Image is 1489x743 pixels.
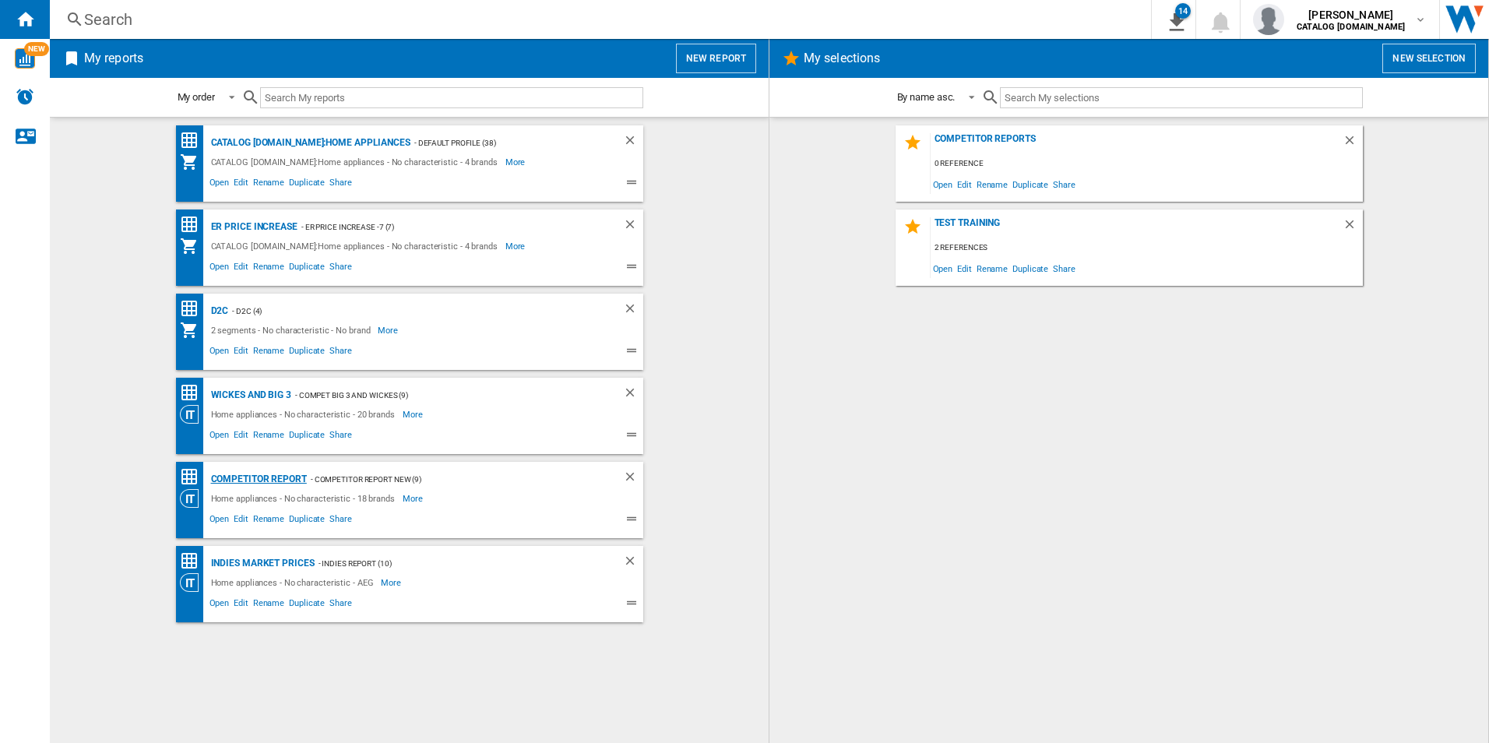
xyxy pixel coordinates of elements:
div: CATALOG [DOMAIN_NAME]:Home appliances - No characteristic - 4 brands [207,153,505,171]
span: More [505,153,528,171]
div: CATALOG [DOMAIN_NAME]:Home appliances - No characteristic - 4 brands [207,237,505,255]
div: - D2C (4) [228,301,591,321]
span: Edit [231,596,251,614]
span: Open [207,259,232,278]
div: Delete [1343,133,1363,154]
div: Price Matrix [180,551,207,571]
div: - Competitor Report New (9) [307,470,592,489]
span: More [378,321,400,340]
div: Delete [1343,217,1363,238]
div: Home appliances - No characteristic - 18 brands [207,489,403,508]
b: CATALOG [DOMAIN_NAME] [1297,22,1405,32]
img: wise-card.svg [15,48,35,69]
div: - Indies Report (10) [315,554,592,573]
span: Open [931,258,956,279]
div: Category View [180,489,207,508]
div: - ER Price Increase -7 (7) [297,217,592,237]
div: Price Matrix [180,467,207,487]
span: NEW [24,42,49,56]
div: Indies Market Prices [207,554,315,573]
span: Edit [231,428,251,446]
span: Duplicate [287,596,327,614]
span: Edit [955,258,974,279]
div: Home appliances - No characteristic - AEG [207,573,382,592]
span: Open [207,596,232,614]
span: Edit [231,343,251,362]
span: More [403,489,425,508]
span: Rename [251,259,287,278]
div: Competitor report [207,470,307,489]
input: Search My reports [260,87,643,108]
span: Open [207,343,232,362]
span: Edit [231,259,251,278]
div: - Default profile (38) [410,133,592,153]
span: Edit [231,512,251,530]
h2: My reports [81,44,146,73]
span: Rename [251,512,287,530]
div: Delete [623,217,643,237]
div: Price Matrix [180,131,207,150]
div: - COMPET BIG 3 AND WICKES (9) [291,386,592,405]
div: My Assortment [180,321,207,340]
span: [PERSON_NAME] [1297,7,1405,23]
span: Open [207,428,232,446]
div: D2C [207,301,229,321]
div: 0 reference [931,154,1363,174]
span: Rename [251,343,287,362]
div: Search [84,9,1111,30]
button: New selection [1382,44,1476,73]
span: More [403,405,425,424]
span: Rename [974,258,1010,279]
span: Duplicate [287,343,327,362]
span: Duplicate [287,259,327,278]
div: My Assortment [180,153,207,171]
input: Search My selections [1000,87,1362,108]
div: 2 segments - No characteristic - No brand [207,321,378,340]
span: Duplicate [1010,258,1051,279]
div: 2 references [931,238,1363,258]
span: Open [207,512,232,530]
span: Share [327,175,354,194]
div: My Assortment [180,237,207,255]
span: Open [931,174,956,195]
span: Open [207,175,232,194]
span: Rename [251,596,287,614]
img: alerts-logo.svg [16,87,34,106]
div: Price Matrix [180,215,207,234]
span: Share [327,343,354,362]
span: Rename [251,175,287,194]
div: Delete [623,470,643,489]
div: CATALOG [DOMAIN_NAME]:Home appliances [207,133,410,153]
span: Share [327,512,354,530]
span: Share [327,596,354,614]
span: Duplicate [287,175,327,194]
span: Share [1051,174,1078,195]
div: Delete [623,554,643,573]
div: By name asc. [897,91,956,103]
div: Price Matrix [180,383,207,403]
div: ER Price Increase [207,217,297,237]
span: More [381,573,403,592]
button: New report [676,44,756,73]
h2: My selections [801,44,883,73]
div: Delete [623,301,643,321]
span: More [505,237,528,255]
div: Price Matrix [180,299,207,319]
div: 14 [1175,3,1191,19]
div: Delete [623,386,643,405]
div: Competitor reports [931,133,1343,154]
span: Edit [955,174,974,195]
span: Edit [231,175,251,194]
span: Rename [251,428,287,446]
div: Category View [180,573,207,592]
span: Rename [974,174,1010,195]
div: Category View [180,405,207,424]
span: Duplicate [287,428,327,446]
div: Test training [931,217,1343,238]
span: Duplicate [1010,174,1051,195]
span: Share [327,428,354,446]
span: Share [1051,258,1078,279]
span: Share [327,259,354,278]
img: profile.jpg [1253,4,1284,35]
div: Wickes and Big 3 [207,386,291,405]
